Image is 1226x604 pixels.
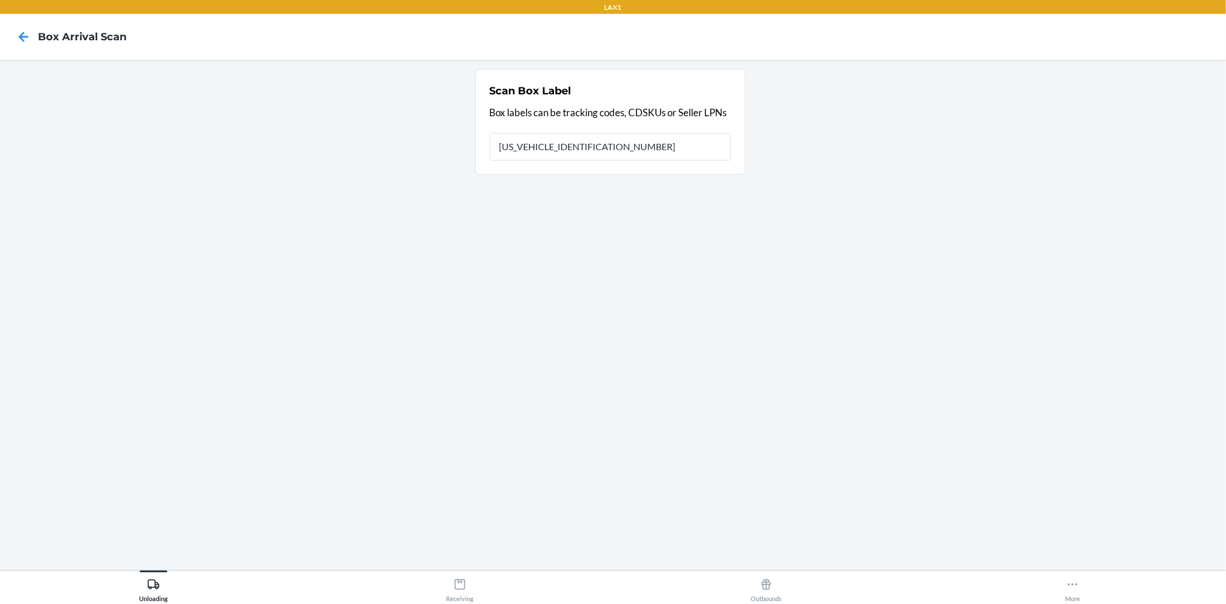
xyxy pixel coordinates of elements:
button: More [920,571,1226,602]
p: Box labels can be tracking codes, CDSKUs or Seller LPNs [490,105,731,120]
div: Unloading [139,574,168,602]
h4: Box Arrival Scan [38,29,126,44]
button: Receiving [306,571,613,602]
div: More [1065,574,1080,602]
h2: Scan Box Label [490,83,571,98]
button: Outbounds [613,571,920,602]
div: Outbounds [751,574,782,602]
input: Barcode [490,133,731,160]
div: Receiving [446,574,474,602]
p: LAX1 [605,2,622,13]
